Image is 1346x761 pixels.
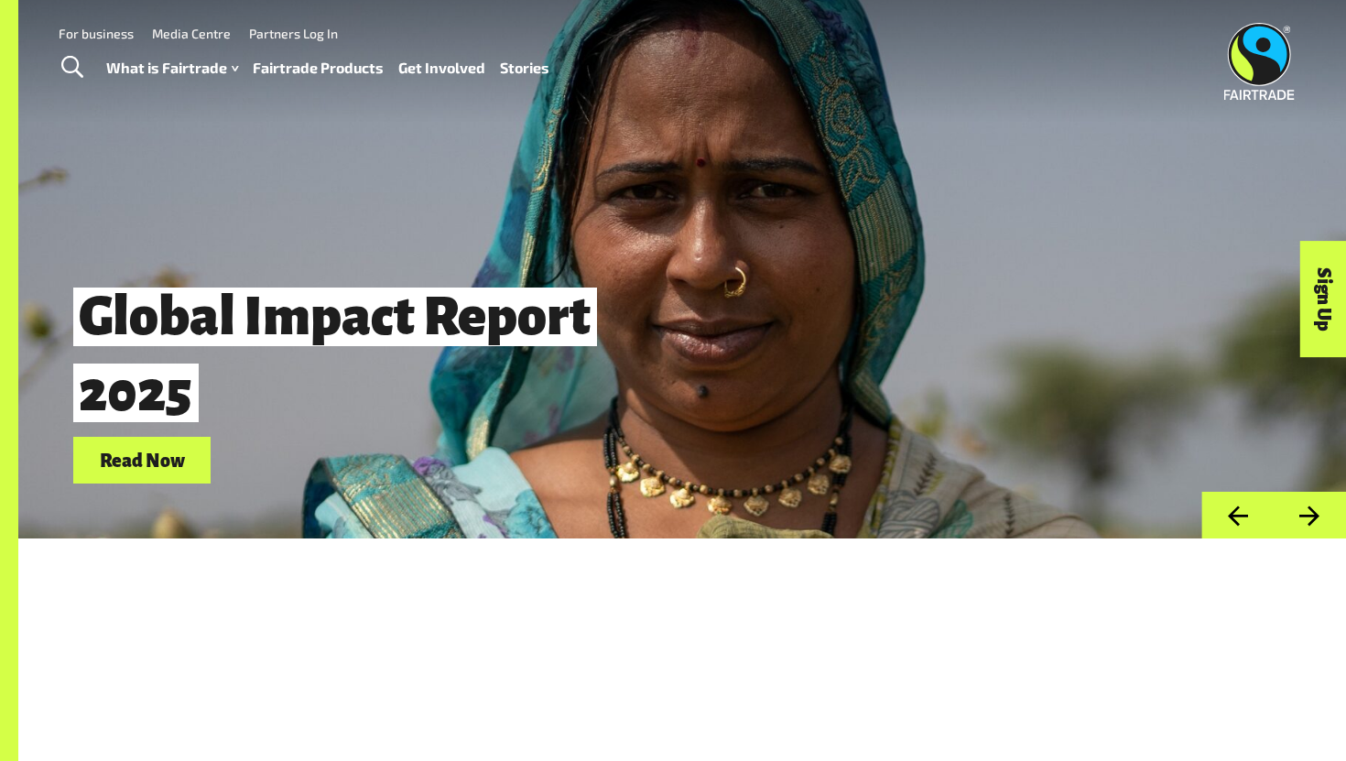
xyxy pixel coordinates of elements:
a: Fairtrade Products [253,55,384,82]
button: Previous [1201,492,1274,538]
a: What is Fairtrade [106,55,238,82]
button: Next [1274,492,1346,538]
img: Fairtrade Australia New Zealand logo [1224,23,1295,100]
a: Get Involved [398,55,485,82]
a: Toggle Search [49,45,94,91]
a: Media Centre [152,26,231,41]
a: Stories [500,55,549,82]
a: Read Now [73,437,211,484]
a: Partners Log In [249,26,338,41]
span: Global Impact Report 2025 [73,288,597,422]
a: For business [59,26,134,41]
